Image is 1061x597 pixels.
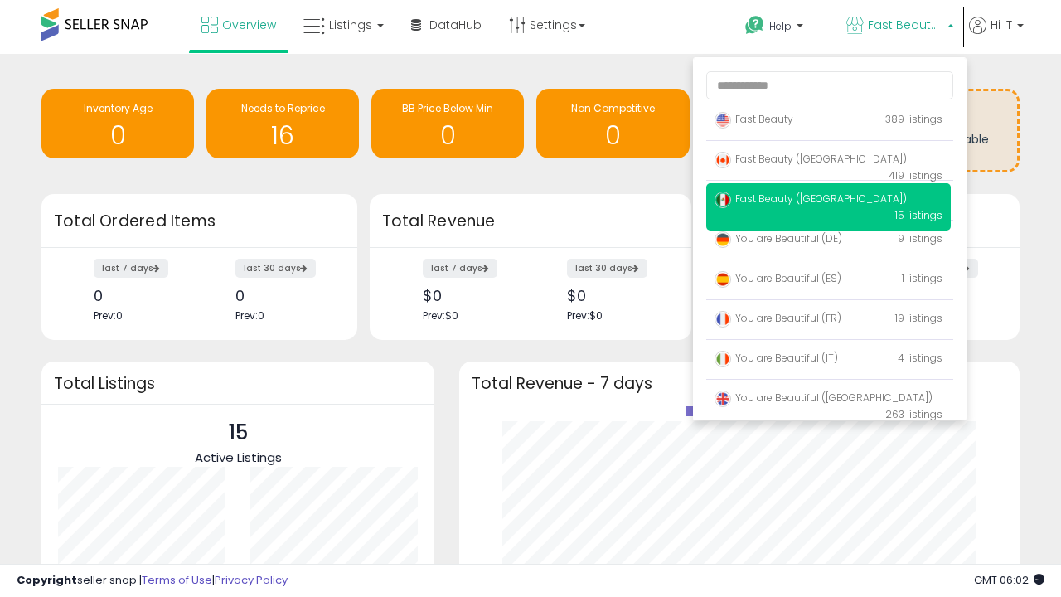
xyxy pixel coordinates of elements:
span: 389 listings [885,112,942,126]
h3: Total Listings [54,377,422,390]
span: Prev: 0 [235,308,264,323]
span: Fast Beauty ([GEOGRAPHIC_DATA]) [715,192,907,206]
span: You are Beautiful (IT) [715,351,838,365]
span: 263 listings [885,407,942,421]
span: Prev: 0 [94,308,123,323]
span: Hi IT [991,17,1012,33]
img: usa.png [715,112,731,129]
span: Fast Beauty [715,112,793,126]
span: You are Beautiful ([GEOGRAPHIC_DATA]) [715,391,933,405]
img: germany.png [715,231,731,248]
span: Prev: $0 [423,308,458,323]
p: 15 [195,417,282,449]
span: Inventory Age [84,101,153,115]
div: 0 [235,287,328,304]
span: Overview [222,17,276,33]
h1: 0 [50,122,186,149]
span: Prev: $0 [567,308,603,323]
h3: Total Revenue - 7 days [472,377,1007,390]
h3: Total Revenue [382,210,679,233]
a: Help [732,2,831,54]
img: france.png [715,311,731,328]
span: Help [769,19,792,33]
span: Listings [329,17,372,33]
span: 9 listings [898,231,942,245]
h1: 16 [215,122,351,149]
i: Get Help [744,15,765,36]
span: 1 listings [902,271,942,285]
label: last 7 days [94,259,168,278]
a: Hi IT [969,17,1024,54]
img: italy.png [715,351,731,367]
span: DataHub [429,17,482,33]
img: canada.png [715,152,731,168]
img: uk.png [715,391,731,407]
strong: Copyright [17,572,77,588]
span: Fast Beauty ([GEOGRAPHIC_DATA]) [868,17,942,33]
img: spain.png [715,271,731,288]
span: Active Listings [195,449,282,466]
span: You are Beautiful (DE) [715,231,842,245]
div: seller snap | | [17,573,288,589]
span: You are Beautiful (ES) [715,271,841,285]
a: Needs to Reprice 16 [206,89,359,158]
span: 15 listings [895,208,942,222]
span: 4 listings [898,351,942,365]
span: BB Price Below Min [402,101,493,115]
h1: 0 [545,122,681,149]
span: 419 listings [889,168,942,182]
a: Terms of Use [142,572,212,588]
span: Needs to Reprice [241,101,325,115]
label: last 30 days [235,259,316,278]
span: 2025-09-11 06:02 GMT [974,572,1044,588]
div: $0 [423,287,518,304]
h1: 0 [380,122,516,149]
a: Privacy Policy [215,572,288,588]
a: Inventory Age 0 [41,89,194,158]
div: 0 [94,287,187,304]
label: last 7 days [423,259,497,278]
img: mexico.png [715,192,731,208]
span: Fast Beauty ([GEOGRAPHIC_DATA]) [715,152,907,166]
a: Non Competitive 0 [536,89,689,158]
span: You are Beautiful (FR) [715,311,841,325]
a: BB Price Below Min 0 [371,89,524,158]
h3: Total Ordered Items [54,210,345,233]
div: $0 [567,287,662,304]
span: Non Competitive [571,101,655,115]
span: 19 listings [895,311,942,325]
label: last 30 days [567,259,647,278]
